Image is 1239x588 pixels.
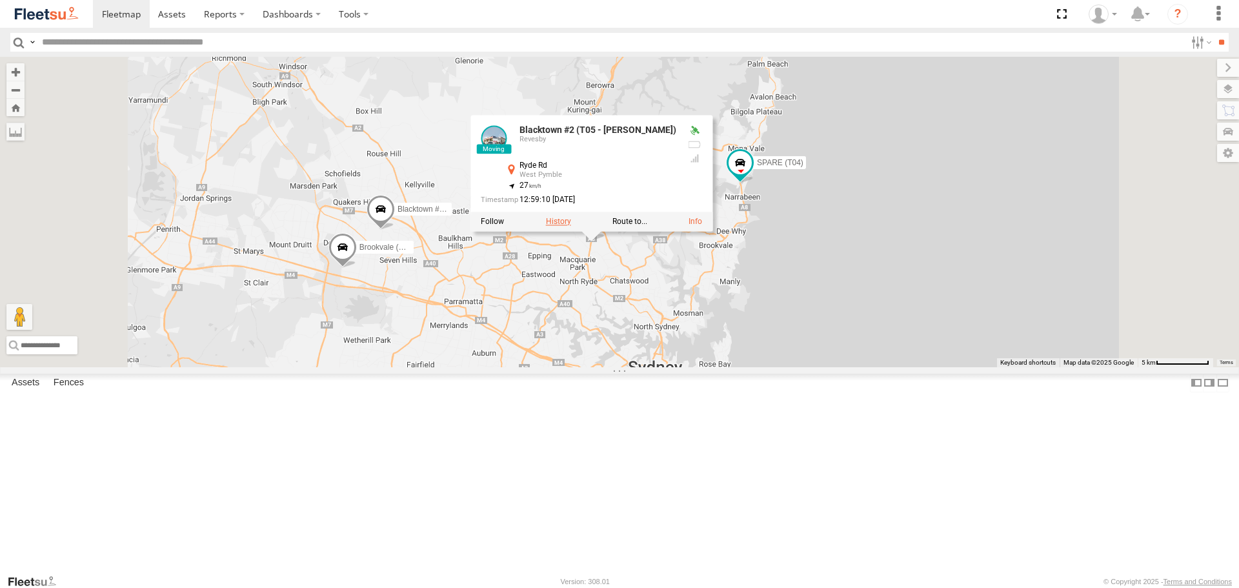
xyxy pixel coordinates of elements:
img: fleetsu-logo-horizontal.svg [13,5,80,23]
label: Fences [47,374,90,392]
div: Ryde Rd [519,162,676,170]
button: Zoom in [6,63,25,81]
span: 5 km [1142,359,1156,366]
div: Valid GPS Fix [687,126,702,136]
label: Search Filter Options [1186,33,1214,52]
div: West Pymble [519,172,676,179]
div: Last Event GSM Signal Strength [687,154,702,164]
label: Realtime tracking of Asset [481,218,504,227]
label: Hide Summary Table [1216,374,1229,392]
div: Matt Mayall [1084,5,1122,24]
div: No battery health information received from this device. [687,140,702,150]
span: Map data ©2025 Google [1063,359,1134,366]
div: Revesby [519,136,676,144]
label: Map Settings [1217,144,1239,162]
button: Zoom out [6,81,25,99]
label: Search Query [27,33,37,52]
label: View Asset History [546,218,571,227]
label: Measure [6,123,25,141]
div: Version: 308.01 [561,578,610,585]
button: Drag Pegman onto the map to open Street View [6,304,32,330]
button: Map scale: 5 km per 79 pixels [1138,358,1213,367]
label: Dock Summary Table to the Right [1203,374,1216,392]
label: Dock Summary Table to the Left [1190,374,1203,392]
i: ? [1167,4,1188,25]
span: 27 [519,181,541,190]
button: Zoom Home [6,99,25,116]
label: Assets [5,374,46,392]
a: Terms (opens in new tab) [1220,360,1233,365]
span: Brookvale (T10 - [PERSON_NAME]) [359,243,485,252]
span: Blacktown #1 (T09 - [PERSON_NAME]) [398,205,535,214]
a: Visit our Website [7,575,66,588]
label: Route To Location [612,218,647,227]
a: Blacktown #2 (T05 - [PERSON_NAME]) [519,125,676,136]
div: © Copyright 2025 - [1103,578,1232,585]
button: Keyboard shortcuts [1000,358,1056,367]
a: View Asset Details [481,126,507,152]
a: View Asset Details [689,218,702,227]
div: Date/time of location update [481,196,676,205]
a: Terms and Conditions [1163,578,1232,585]
span: SPARE (T04) [757,159,803,168]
